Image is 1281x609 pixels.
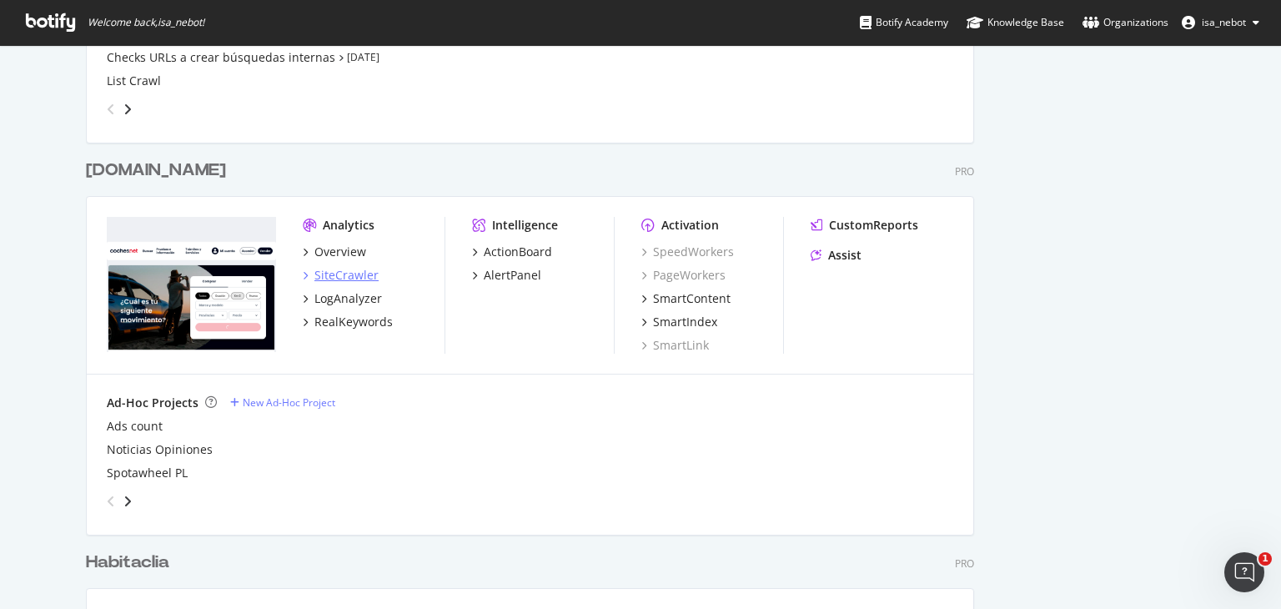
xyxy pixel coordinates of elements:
div: SmartIndex [653,314,717,330]
div: Knowledge Base [967,14,1064,31]
div: CustomReports [829,217,918,234]
a: SmartIndex [641,314,717,330]
a: Habitaclia [86,551,176,575]
a: SpeedWorkers [641,244,734,260]
a: RealKeywords [303,314,393,330]
a: New Ad-Hoc Project [230,395,335,410]
div: Analytics [323,217,374,234]
div: Pro [955,164,974,179]
a: SmartLink [641,337,709,354]
div: SiteCrawler [314,267,379,284]
a: Ads count [107,418,163,435]
div: ActionBoard [484,244,552,260]
a: SiteCrawler [303,267,379,284]
a: LogAnalyzer [303,290,382,307]
a: [DATE] [347,50,379,64]
a: PageWorkers [641,267,726,284]
div: SmartContent [653,290,731,307]
a: ActionBoard [472,244,552,260]
button: isa_nebot [1168,9,1273,36]
div: New Ad-Hoc Project [243,395,335,410]
span: 1 [1258,552,1272,566]
div: Assist [828,247,862,264]
div: [DOMAIN_NAME] [86,159,226,183]
div: Pro [955,556,974,571]
a: List Crawl [107,73,161,89]
div: Overview [314,244,366,260]
span: isa_nebot [1202,15,1246,29]
div: angle-left [100,488,122,515]
iframe: Intercom live chat [1224,552,1264,592]
div: RealKeywords [314,314,393,330]
a: AlertPanel [472,267,541,284]
div: Intelligence [492,217,558,234]
div: Activation [661,217,719,234]
div: Ad-Hoc Projects [107,395,198,411]
div: angle-right [122,101,133,118]
div: angle-left [100,96,122,123]
span: Welcome back, isa_nebot ! [88,16,204,29]
div: angle-right [122,493,133,510]
div: Habitaclia [86,551,169,575]
a: CustomReports [811,217,918,234]
a: Overview [303,244,366,260]
div: AlertPanel [484,267,541,284]
a: Noticias Opiniones [107,441,213,458]
a: SmartContent [641,290,731,307]
div: LogAnalyzer [314,290,382,307]
img: coches.net [107,217,276,352]
div: Organizations [1083,14,1168,31]
div: Botify Academy [860,14,948,31]
a: [DOMAIN_NAME] [86,159,233,183]
a: Spotawheel PL [107,465,188,481]
a: Assist [811,247,862,264]
a: Checks URLs a crear búsquedas internas [107,49,335,66]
